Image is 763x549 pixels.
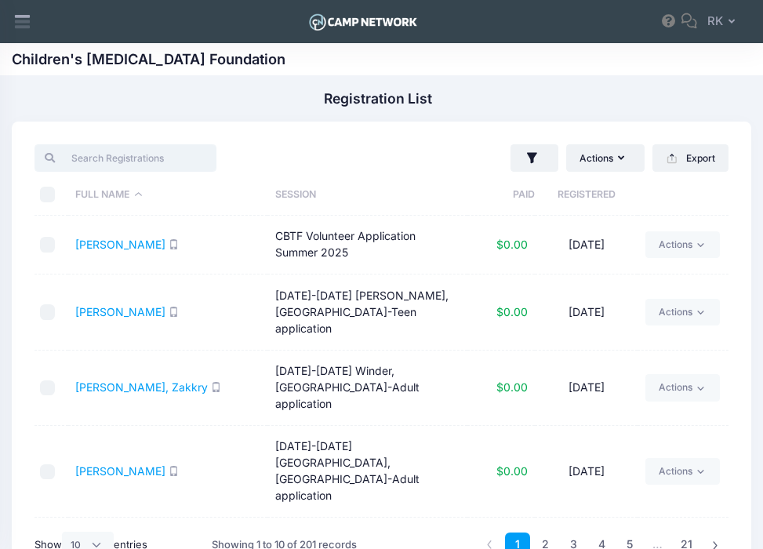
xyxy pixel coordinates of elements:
[75,238,165,251] a: [PERSON_NAME]
[267,426,467,518] td: [DATE]-[DATE] [GEOGRAPHIC_DATA], [GEOGRAPHIC_DATA]-Adult application
[496,464,528,478] span: $0.00
[169,239,179,249] i: SMS enabled
[496,238,528,251] span: $0.00
[75,380,208,394] a: [PERSON_NAME], Zakkry
[68,174,267,216] th: Full Name: activate to sort column descending
[707,13,723,30] span: RK
[324,90,432,107] h1: Registration List
[267,174,467,216] th: Session: activate to sort column ascending
[645,374,720,401] a: Actions
[211,382,221,392] i: SMS enabled
[75,305,165,318] a: [PERSON_NAME]
[645,299,720,325] a: Actions
[645,458,720,485] a: Actions
[307,10,419,34] img: Logo
[496,380,528,394] span: $0.00
[267,216,467,274] td: CBTF Volunteer Application Summer 2025
[652,144,728,171] button: Export
[12,51,285,68] h1: Children's [MEDICAL_DATA] Foundation
[535,174,638,216] th: Registered: activate to sort column ascending
[467,174,536,216] th: Paid: activate to sort column ascending
[7,4,38,40] div: Show aside menu
[535,274,638,350] td: [DATE]
[697,4,751,40] button: RK
[169,466,179,476] i: SMS enabled
[35,144,216,171] input: Search Registrations
[535,216,638,274] td: [DATE]
[535,351,638,426] td: [DATE]
[645,231,720,258] a: Actions
[75,464,165,478] a: [PERSON_NAME]
[566,144,645,171] button: Actions
[267,274,467,350] td: [DATE]-[DATE] [PERSON_NAME], [GEOGRAPHIC_DATA]-Teen application
[496,305,528,318] span: $0.00
[535,426,638,518] td: [DATE]
[169,307,179,317] i: SMS enabled
[267,351,467,426] td: [DATE]-[DATE] Winder, [GEOGRAPHIC_DATA]-Adult application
